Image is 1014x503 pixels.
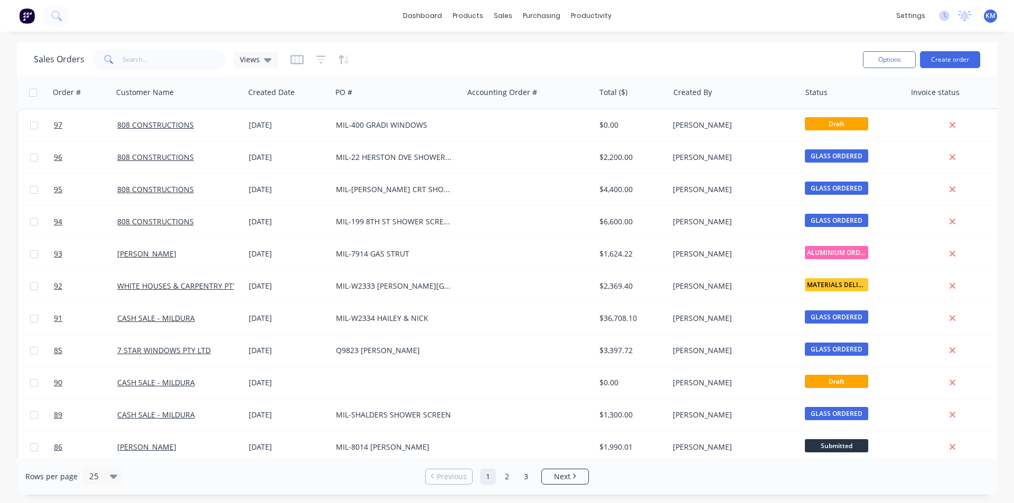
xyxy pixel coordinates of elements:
div: Created Date [248,87,295,98]
div: $4,400.00 [599,184,661,195]
div: [DATE] [249,377,327,388]
span: Submitted [805,439,868,452]
h1: Sales Orders [34,54,84,64]
input: Search... [123,49,226,70]
div: $6,600.00 [599,216,661,227]
div: MIL-SHALDERS SHOWER SCREEN [336,410,453,420]
span: Draft [805,375,868,388]
a: Page 3 [518,469,534,485]
div: [DATE] [249,345,327,356]
ul: Pagination [421,469,593,485]
div: Accounting Order # [467,87,537,98]
a: 94 [54,206,117,238]
a: CASH SALE - MILDURA [117,410,195,420]
div: PO # [335,87,352,98]
div: Invoice status [911,87,960,98]
div: [PERSON_NAME] [673,152,790,163]
a: 808 CONSTRUCTIONS [117,152,194,162]
div: $2,369.40 [599,281,661,291]
div: $0.00 [599,377,661,388]
div: [DATE] [249,442,327,452]
span: GLASS ORDERED [805,149,868,163]
div: $0.00 [599,120,661,130]
span: 96 [54,152,62,163]
a: CASH SALE - MILDURA [117,377,195,387]
span: 97 [54,120,62,130]
a: 91 [54,302,117,334]
span: GLASS ORDERED [805,310,868,324]
a: WHITE HOUSES & CARPENTRY PTY LTD [117,281,252,291]
a: 95 [54,174,117,205]
a: [PERSON_NAME] [117,249,176,259]
div: Status [805,87,828,98]
div: [PERSON_NAME] [673,184,790,195]
div: Order # [53,87,81,98]
a: Page 1 is your current page [480,469,496,485]
a: 90 [54,367,117,398]
div: [DATE] [249,184,327,195]
div: $1,300.00 [599,410,661,420]
span: 94 [54,216,62,227]
a: [PERSON_NAME] [117,442,176,452]
a: 808 CONSTRUCTIONS [117,184,194,194]
a: Next page [542,471,588,482]
img: Factory [19,8,35,24]
div: [PERSON_NAME] [673,249,790,259]
div: settings [891,8,931,24]
div: $1,624.22 [599,249,661,259]
div: productivity [566,8,617,24]
div: [PERSON_NAME] [673,410,790,420]
div: MIL-8014 [PERSON_NAME] [336,442,453,452]
div: purchasing [518,8,566,24]
span: Draft [805,117,868,130]
a: 93 [54,238,117,270]
span: Previous [437,471,467,482]
a: 808 CONSTRUCTIONS [117,216,194,226]
span: GLASS ORDERED [805,214,868,227]
div: $36,708.10 [599,313,661,324]
a: 96 [54,141,117,173]
div: [PERSON_NAME] [673,345,790,356]
div: [DATE] [249,410,327,420]
div: MIL-[PERSON_NAME] CRT SHOWER SCREENS & MIRRORS [336,184,453,195]
div: Customer Name [116,87,174,98]
div: [DATE] [249,249,327,259]
div: Created By [673,87,712,98]
span: 91 [54,313,62,324]
button: Options [863,51,916,68]
a: CASH SALE - MILDURA [117,313,195,323]
div: [PERSON_NAME] [673,313,790,324]
span: GLASS ORDERED [805,182,868,195]
span: 85 [54,345,62,356]
div: $1,990.01 [599,442,661,452]
span: 92 [54,281,62,291]
a: 89 [54,399,117,431]
div: MIL-22 HERSTON DVE SHOWER SCREENS [336,152,453,163]
span: 86 [54,442,62,452]
span: 95 [54,184,62,195]
button: Create order [920,51,980,68]
div: $3,397.72 [599,345,661,356]
a: 92 [54,270,117,302]
span: Rows per page [25,471,78,482]
div: Total ($) [599,87,627,98]
div: [DATE] [249,313,327,324]
div: MIL-W2334 HAILEY & NICK [336,313,453,324]
div: [DATE] [249,120,327,130]
div: Q9823 [PERSON_NAME] [336,345,453,356]
div: MIL-W2333 [PERSON_NAME][GEOGRAPHIC_DATA] [336,281,453,291]
span: GLASS ORDERED [805,343,868,356]
span: KM [985,11,996,21]
a: 86 [54,431,117,463]
span: Next [554,471,570,482]
a: 97 [54,109,117,141]
a: 7 STAR WINDOWS PTY LTD [117,345,211,355]
div: [PERSON_NAME] [673,377,790,388]
span: 93 [54,249,62,259]
a: dashboard [398,8,447,24]
span: ALUMINIUM ORDER... [805,246,868,259]
div: products [447,8,489,24]
span: GLASS ORDERED [805,407,868,420]
div: [DATE] [249,216,327,227]
div: [PERSON_NAME] [673,281,790,291]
